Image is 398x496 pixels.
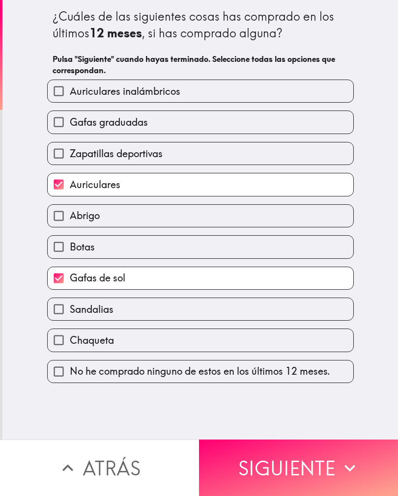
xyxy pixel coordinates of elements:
span: Sandalias [70,303,114,316]
button: Auriculares [48,173,353,195]
span: Chaqueta [70,333,114,347]
span: Zapatillas deportivas [70,147,163,161]
span: No he comprado ninguno de estos en los últimos 12 meses. [70,364,330,378]
button: Gafas de sol [48,267,353,289]
h6: Pulsa "Siguiente" cuando hayas terminado. Seleccione todas las opciones que correspondan. [53,54,348,76]
button: Abrigo [48,205,353,227]
button: Chaqueta [48,329,353,351]
span: Auriculares [70,178,120,192]
span: Gafas de sol [70,271,125,285]
button: Zapatillas deportivas [48,142,353,165]
span: Gafas graduadas [70,115,148,129]
b: 12 meses [89,26,142,40]
button: Auriculares inalámbricos [48,80,353,102]
button: Gafas graduadas [48,111,353,133]
button: No he comprado ninguno de estos en los últimos 12 meses. [48,360,353,383]
button: Sandalias [48,298,353,320]
div: ¿Cuáles de las siguientes cosas has comprado en los últimos , si has comprado alguna? [53,8,348,41]
span: Botas [70,240,95,254]
button: Siguiente [199,440,398,496]
span: Auriculares inalámbricos [70,84,180,98]
button: Botas [48,236,353,258]
span: Abrigo [70,209,100,222]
